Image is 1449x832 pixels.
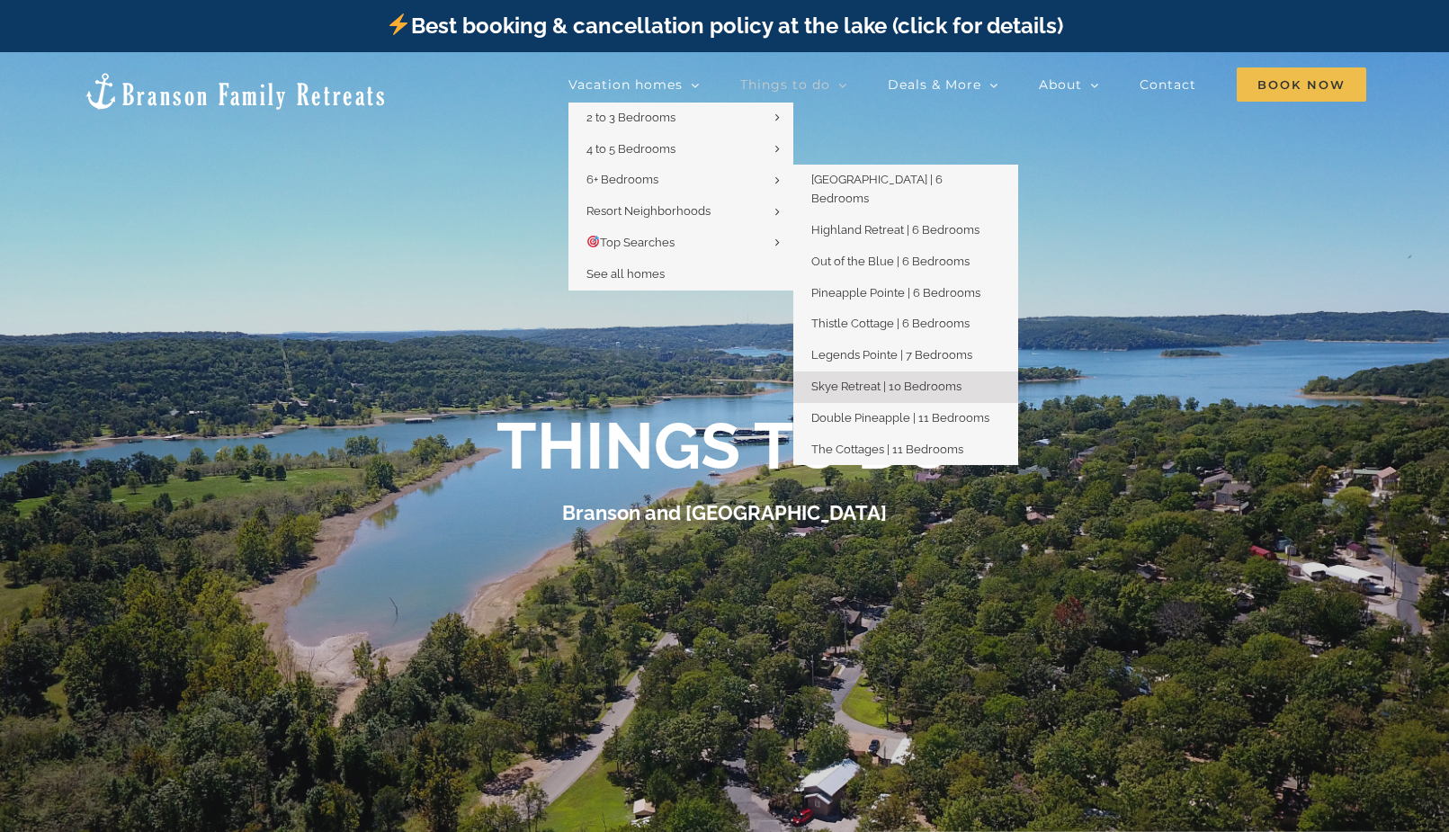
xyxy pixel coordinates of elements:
[568,134,793,166] a: 4 to 5 Bedrooms
[793,371,1018,403] a: Skye Retreat | 10 Bedrooms
[1039,78,1082,91] span: About
[793,340,1018,371] a: Legends Pointe | 7 Bedrooms
[888,67,998,103] a: Deals & More
[811,223,979,237] span: Highland Retreat | 6 Bedrooms
[496,407,953,484] b: THINGS TO DO
[793,215,1018,246] a: Highland Retreat | 6 Bedrooms
[388,13,409,35] img: ⚡️
[586,173,658,186] span: 6+ Bedrooms
[586,111,675,124] span: 2 to 3 Bedrooms
[793,165,1018,215] a: [GEOGRAPHIC_DATA] | 6 Bedrooms
[386,13,1062,39] a: Best booking & cancellation policy at the lake (click for details)
[793,309,1018,340] a: Thistle Cottage | 6 Bedrooms
[811,173,943,205] span: [GEOGRAPHIC_DATA] | 6 Bedrooms
[1039,67,1099,103] a: About
[83,71,388,112] img: Branson Family Retreats Logo
[1140,67,1196,103] a: Contact
[568,228,793,259] a: 🎯Top Searches
[793,278,1018,309] a: Pineapple Pointe | 6 Bedrooms
[587,236,599,247] img: 🎯
[793,403,1018,434] a: Double Pineapple | 11 Bedrooms
[586,267,665,281] span: See all homes
[568,67,1366,103] nav: Main Menu
[811,317,970,330] span: Thistle Cottage | 6 Bedrooms
[1237,67,1366,103] a: Book Now
[740,78,830,91] span: Things to do
[1237,67,1366,102] span: Book Now
[811,255,970,268] span: Out of the Blue | 6 Bedrooms
[740,67,847,103] a: Things to do
[811,380,962,393] span: Skye Retreat | 10 Bedrooms
[586,204,711,218] span: Resort Neighborhoods
[811,348,972,362] span: Legends Pointe | 7 Bedrooms
[888,78,981,91] span: Deals & More
[568,165,793,196] a: 6+ Bedrooms
[568,196,793,228] a: Resort Neighborhoods
[562,501,887,524] h3: Branson and [GEOGRAPHIC_DATA]
[811,286,980,300] span: Pineapple Pointe | 6 Bedrooms
[811,443,963,456] span: The Cottages | 11 Bedrooms
[793,246,1018,278] a: Out of the Blue | 6 Bedrooms
[1140,78,1196,91] span: Contact
[586,236,675,249] span: Top Searches
[811,411,989,425] span: Double Pineapple | 11 Bedrooms
[568,103,793,134] a: 2 to 3 Bedrooms
[568,78,683,91] span: Vacation homes
[793,434,1018,466] a: The Cottages | 11 Bedrooms
[568,67,700,103] a: Vacation homes
[586,142,675,156] span: 4 to 5 Bedrooms
[568,259,793,291] a: See all homes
